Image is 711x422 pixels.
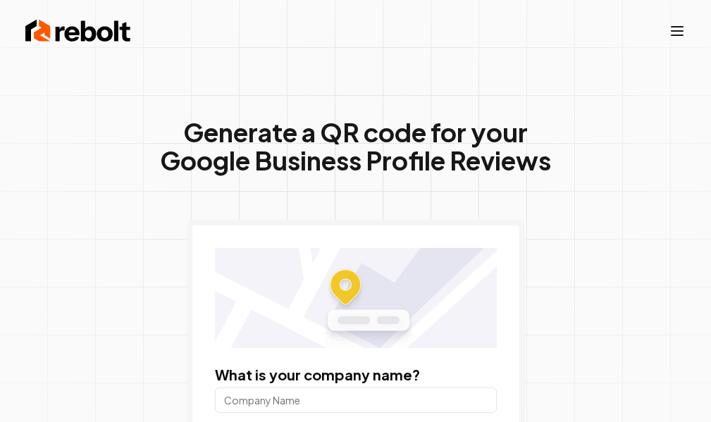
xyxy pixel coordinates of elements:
img: Location map [215,248,497,348]
label: What is your company name? [215,366,420,383]
input: Company Name [215,387,497,413]
button: Toggle mobile menu [669,23,686,39]
img: Rebolt Logo [25,17,131,45]
h1: Generate a QR code for your Google Business Profile Reviews [160,118,551,175]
